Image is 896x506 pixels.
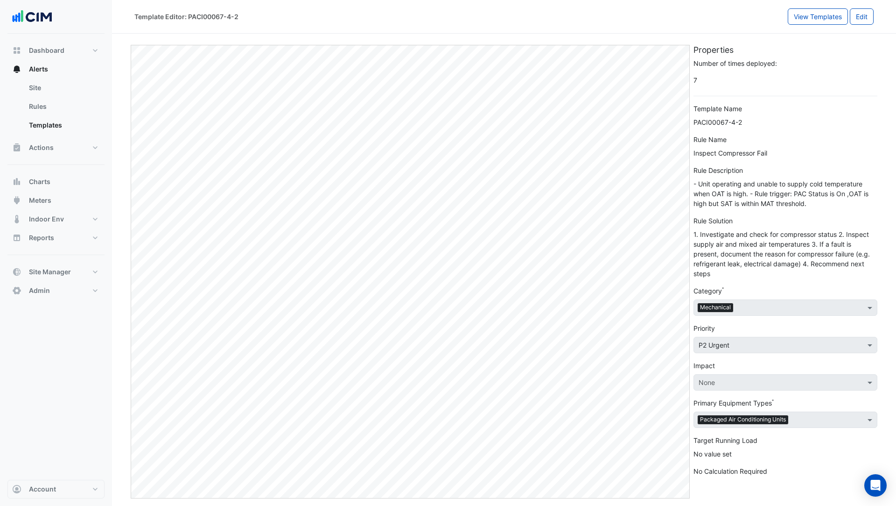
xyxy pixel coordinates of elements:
app-icon: Reports [12,233,21,242]
span: Meters [29,196,51,205]
div: Inspect Compressor Fail [693,148,877,158]
label: Priority [693,323,715,333]
app-icon: Admin [12,286,21,295]
button: Charts [7,172,105,191]
button: Account [7,480,105,499]
app-icon: Meters [12,196,21,205]
app-icon: Indoor Env [12,214,21,224]
span: Dashboard [29,46,64,55]
button: Alerts [7,60,105,78]
img: Company Logo [11,7,53,26]
div: No value set [693,449,877,459]
label: Rule Description [693,165,743,175]
span: Packaged Air Conditioning Units [698,415,788,424]
app-icon: Dashboard [12,46,21,55]
button: Edit [850,8,874,25]
span: Indoor Env [29,214,64,224]
app-icon: Site Manager [12,267,21,277]
div: Template Editor: PACI00067-4-2 [134,12,238,21]
span: Site Manager [29,267,71,277]
a: Templates [21,116,105,135]
button: Meters [7,191,105,210]
a: Rules [21,97,105,116]
label: Number of times deployed: [693,58,777,68]
span: Alerts [29,64,48,74]
button: View Templates [788,8,848,25]
div: Open Intercom Messenger [864,474,887,497]
label: Rule Solution [693,216,733,226]
button: Dashboard [7,41,105,60]
div: 1. Investigate and check for compressor status 2. Inspect supply air and mixed air temperatures 3... [693,229,877,278]
button: Admin [7,281,105,300]
span: Admin [29,286,50,295]
label: Impact [693,361,715,371]
label: Primary Equipment Types [693,398,772,408]
app-icon: Actions [12,143,21,152]
label: Template Name [693,104,742,114]
button: Reports [7,228,105,247]
a: Site [21,78,105,97]
button: Actions [7,138,105,157]
span: Reports [29,233,54,242]
label: Category [693,286,722,296]
span: Mechanical [698,303,733,312]
label: Target Running Load [693,435,757,445]
label: Rule Name [693,135,727,144]
span: Charts [29,177,50,186]
div: PACI00067-4-2 [693,117,877,127]
span: Account [29,485,56,494]
h5: Properties [693,45,877,55]
div: No Calculation Required [693,466,877,476]
span: 7 [693,72,877,88]
app-icon: Alerts [12,64,21,74]
div: - Unit operating and unable to supply cold temperature when OAT is high. - Rule trigger: PAC Stat... [693,179,877,208]
button: Indoor Env [7,210,105,228]
span: Actions [29,143,54,152]
button: Site Manager [7,263,105,281]
app-icon: Charts [12,177,21,186]
div: Alerts [7,78,105,138]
